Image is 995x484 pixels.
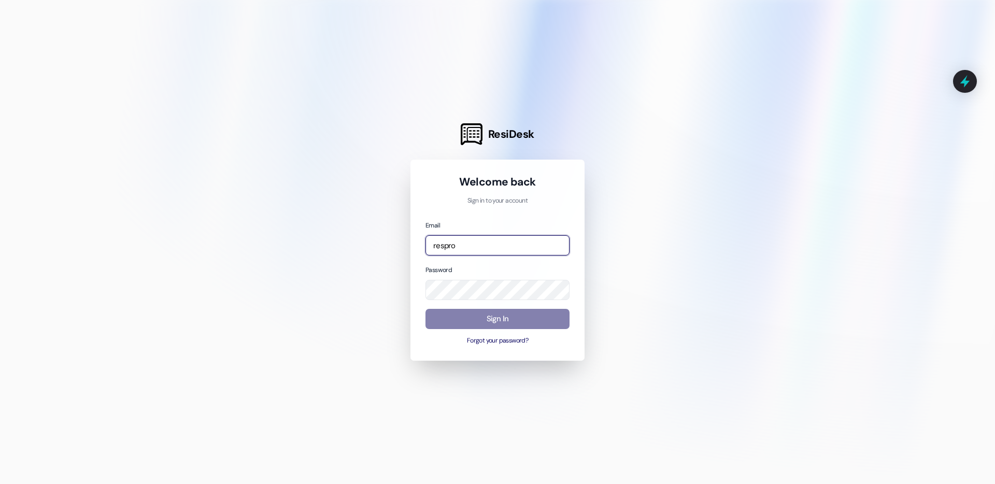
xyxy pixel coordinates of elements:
[425,196,570,206] p: Sign in to your account
[425,221,440,230] label: Email
[425,175,570,189] h1: Welcome back
[488,127,534,141] span: ResiDesk
[425,266,452,274] label: Password
[425,309,570,329] button: Sign In
[425,235,570,255] input: name@example.com
[461,123,482,145] img: ResiDesk Logo
[425,336,570,346] button: Forgot your password?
